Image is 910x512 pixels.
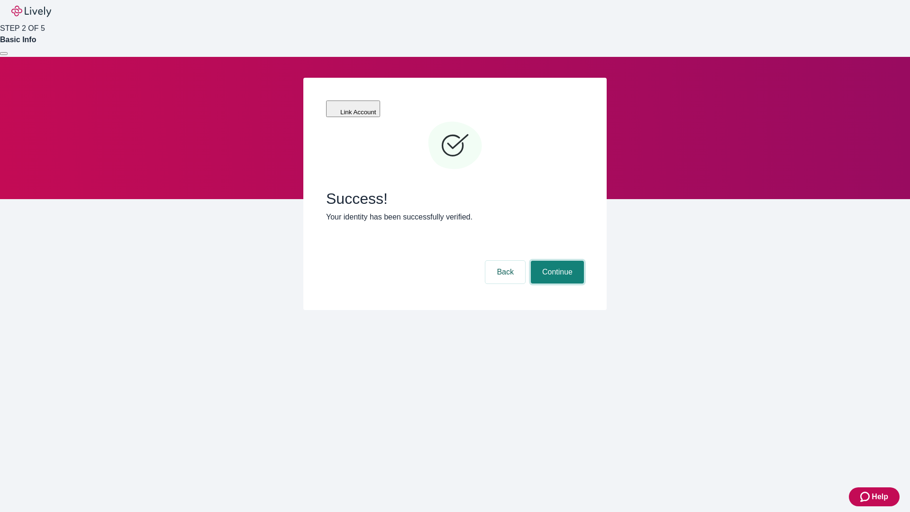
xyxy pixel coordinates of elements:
button: Continue [531,261,584,283]
svg: Checkmark icon [427,118,483,174]
button: Back [485,261,525,283]
span: Success! [326,190,584,208]
span: Help [872,491,888,503]
svg: Zendesk support icon [860,491,872,503]
img: Lively [11,6,51,17]
button: Zendesk support iconHelp [849,487,900,506]
p: Your identity has been successfully verified. [326,211,584,223]
button: Link Account [326,101,380,117]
